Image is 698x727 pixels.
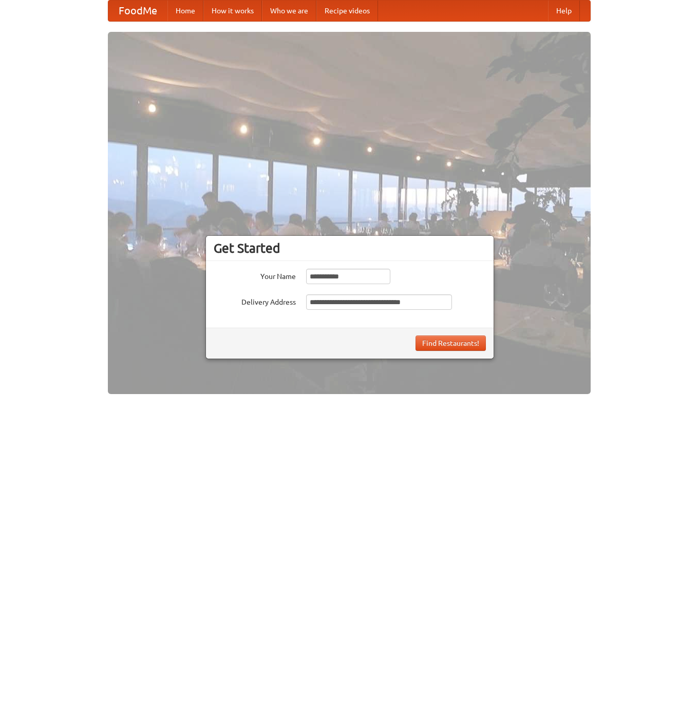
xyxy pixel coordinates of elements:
a: FoodMe [108,1,167,21]
a: Recipe videos [316,1,378,21]
a: How it works [203,1,262,21]
a: Help [548,1,580,21]
label: Your Name [214,269,296,282]
label: Delivery Address [214,294,296,307]
button: Find Restaurants! [416,335,486,351]
a: Home [167,1,203,21]
a: Who we are [262,1,316,21]
h3: Get Started [214,240,486,256]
